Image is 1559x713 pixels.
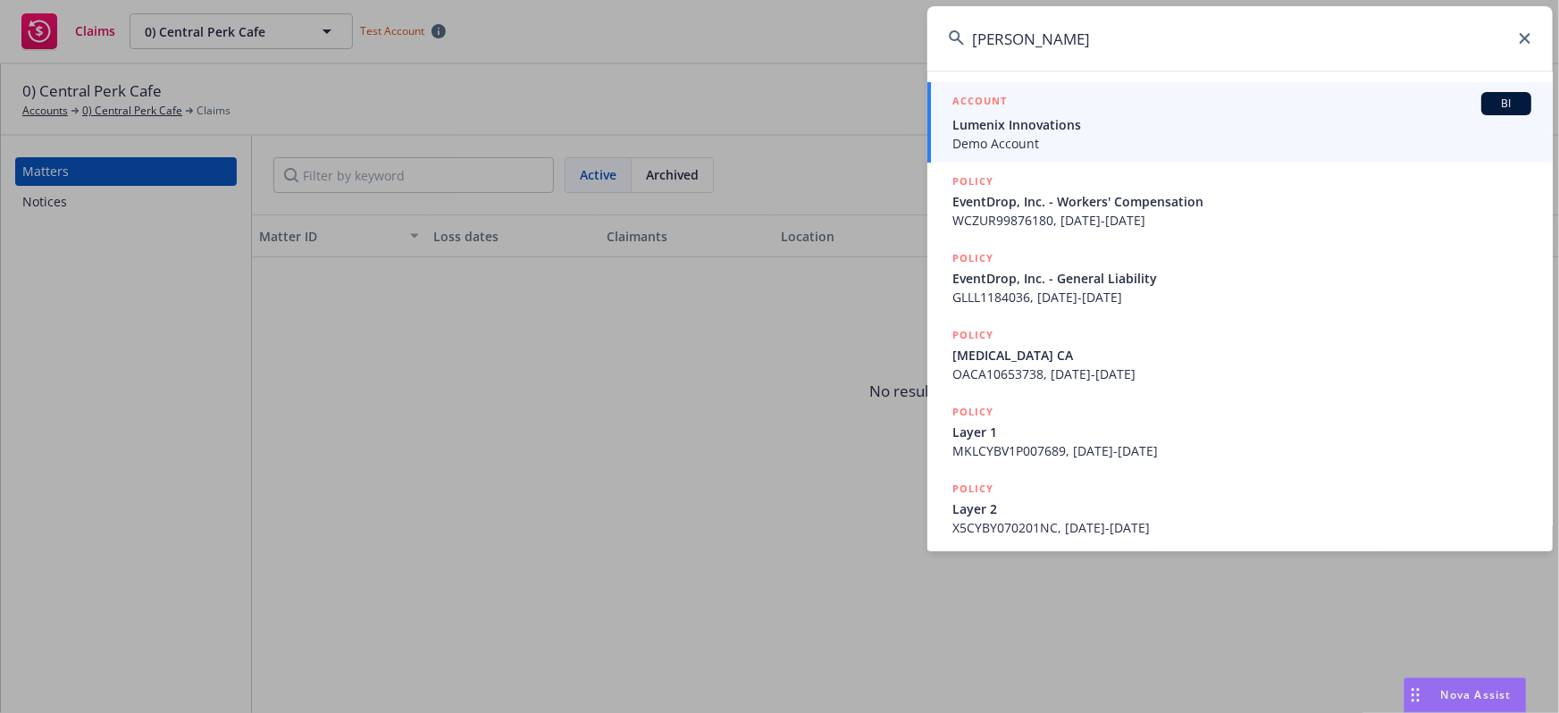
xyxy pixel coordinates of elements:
[952,249,993,267] h5: POLICY
[1404,678,1427,712] div: Drag to move
[952,192,1531,211] span: EventDrop, Inc. - Workers' Compensation
[927,82,1553,163] a: ACCOUNTBILumenix InnovationsDemo Account
[952,480,993,498] h5: POLICY
[927,163,1553,239] a: POLICYEventDrop, Inc. - Workers' CompensationWCZUR99876180, [DATE]-[DATE]
[952,288,1531,306] span: GLLL1184036, [DATE]-[DATE]
[952,92,1007,113] h5: ACCOUNT
[952,172,993,190] h5: POLICY
[952,134,1531,153] span: Demo Account
[927,6,1553,71] input: Search...
[927,239,1553,316] a: POLICYEventDrop, Inc. - General LiabilityGLLL1184036, [DATE]-[DATE]
[1404,677,1527,713] button: Nova Assist
[952,211,1531,230] span: WCZUR99876180, [DATE]-[DATE]
[952,499,1531,518] span: Layer 2
[1488,96,1524,112] span: BI
[952,423,1531,441] span: Layer 1
[1441,687,1512,702] span: Nova Assist
[927,393,1553,470] a: POLICYLayer 1MKLCYBV1P007689, [DATE]-[DATE]
[952,518,1531,537] span: X5CYBY070201NC, [DATE]-[DATE]
[952,441,1531,460] span: MKLCYBV1P007689, [DATE]-[DATE]
[927,316,1553,393] a: POLICY[MEDICAL_DATA] CAOACA10653738, [DATE]-[DATE]
[952,365,1531,383] span: OACA10653738, [DATE]-[DATE]
[952,346,1531,365] span: [MEDICAL_DATA] CA
[927,470,1553,547] a: POLICYLayer 2X5CYBY070201NC, [DATE]-[DATE]
[952,326,993,344] h5: POLICY
[952,403,993,421] h5: POLICY
[952,115,1531,134] span: Lumenix Innovations
[952,269,1531,288] span: EventDrop, Inc. - General Liability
